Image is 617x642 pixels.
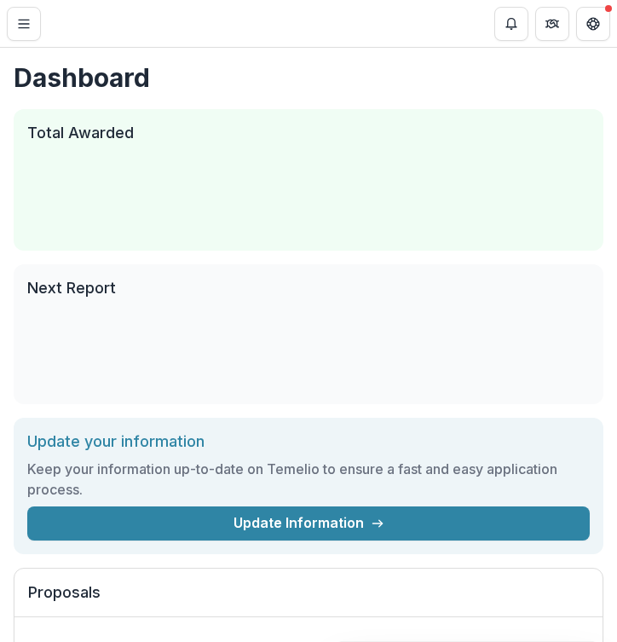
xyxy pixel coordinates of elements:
[27,123,590,143] h2: Total Awarded
[576,7,610,41] button: Get Help
[494,7,528,41] button: Notifications
[28,582,589,616] h2: Proposals
[27,278,590,298] h2: Next Report
[27,431,590,452] h2: Update your information
[27,459,590,500] h3: Keep your information up-to-date on Temelio to ensure a fast and easy application process.
[14,61,603,95] h1: Dashboard
[7,7,41,41] button: Toggle Menu
[535,7,569,41] button: Partners
[27,506,590,541] a: Update Information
